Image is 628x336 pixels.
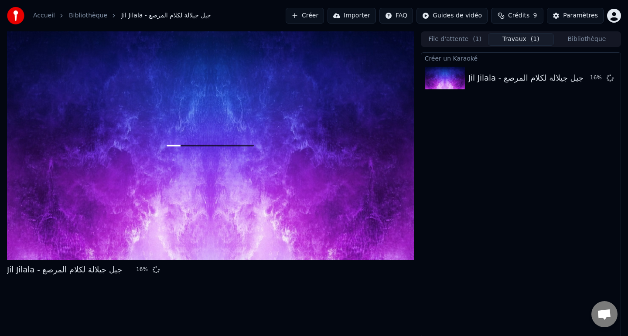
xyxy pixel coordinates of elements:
button: File d'attente [422,33,488,46]
span: ( 1 ) [473,35,481,44]
button: Travaux [488,33,554,46]
div: Jil Jilala - جيل جيلالة لكلام المرصع [7,264,122,276]
button: Guides de vidéo [416,8,488,24]
button: Importer [328,8,376,24]
span: Crédits [508,11,529,20]
img: youka [7,7,24,24]
div: 16 % [136,266,149,273]
span: ( 1 ) [531,35,539,44]
div: Créer un Karaoké [421,53,621,63]
span: 9 [533,11,537,20]
span: Jil Jilala - جيل جيلالة لكلام المرصع [121,11,211,20]
button: Paramètres [547,8,604,24]
nav: breadcrumb [33,11,211,20]
button: FAQ [379,8,413,24]
a: Bibliothèque [69,11,107,20]
div: 16 % [590,75,603,81]
a: Accueil [33,11,55,20]
button: Créer [286,8,324,24]
div: Ouvrir le chat [591,301,618,327]
button: Crédits9 [491,8,543,24]
button: Bibliothèque [554,33,620,46]
div: Jil Jilala - جيل جيلالة لكلام المرصع [468,72,584,84]
div: Paramètres [563,11,598,20]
